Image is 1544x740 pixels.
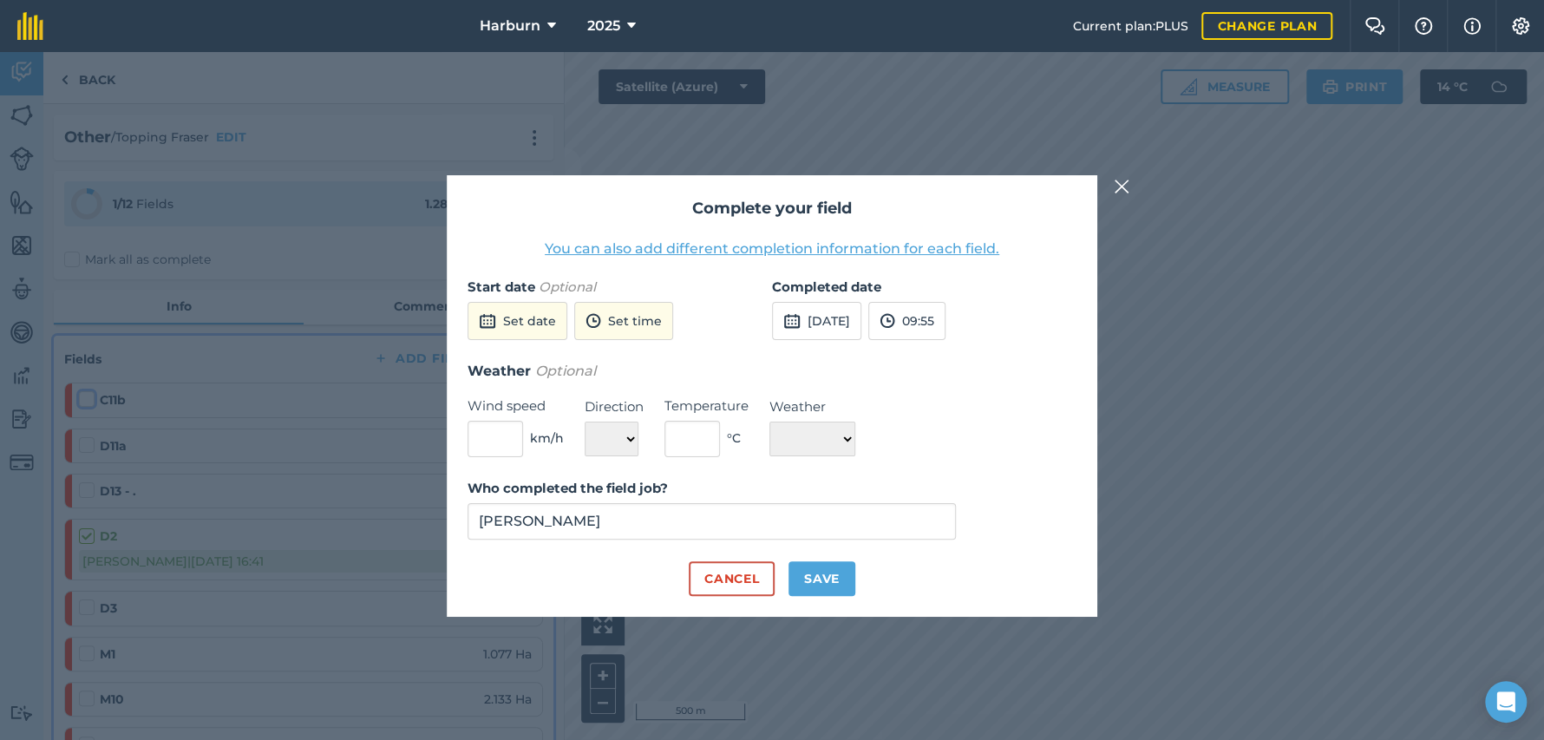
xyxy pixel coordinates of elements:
span: km/h [530,429,564,448]
div: Open Intercom Messenger [1485,681,1527,723]
label: Weather [769,396,855,417]
label: Wind speed [468,396,564,416]
button: You can also add different completion information for each field. [545,239,999,259]
span: ° C [727,429,741,448]
img: A question mark icon [1413,17,1434,35]
img: svg+xml;base64,PD94bWwgdmVyc2lvbj0iMS4wIiBlbmNvZGluZz0idXRmLTgiPz4KPCEtLSBHZW5lcmF0b3I6IEFkb2JlIE... [586,311,601,331]
button: Set time [574,302,673,340]
img: fieldmargin Logo [17,12,43,40]
img: Two speech bubbles overlapping with the left bubble in the forefront [1364,17,1385,35]
img: svg+xml;base64,PHN2ZyB4bWxucz0iaHR0cDovL3d3dy53My5vcmcvMjAwMC9zdmciIHdpZHRoPSIxNyIgaGVpZ2h0PSIxNy... [1463,16,1481,36]
strong: Start date [468,278,535,295]
img: svg+xml;base64,PD94bWwgdmVyc2lvbj0iMS4wIiBlbmNvZGluZz0idXRmLTgiPz4KPCEtLSBHZW5lcmF0b3I6IEFkb2JlIE... [880,311,895,331]
em: Optional [539,278,596,295]
img: svg+xml;base64,PD94bWwgdmVyc2lvbj0iMS4wIiBlbmNvZGluZz0idXRmLTgiPz4KPCEtLSBHZW5lcmF0b3I6IEFkb2JlIE... [783,311,801,331]
img: A cog icon [1510,17,1531,35]
strong: Who completed the field job? [468,480,668,496]
img: svg+xml;base64,PD94bWwgdmVyc2lvbj0iMS4wIiBlbmNvZGluZz0idXRmLTgiPz4KPCEtLSBHZW5lcmF0b3I6IEFkb2JlIE... [479,311,496,331]
h3: Weather [468,360,1076,383]
h2: Complete your field [468,196,1076,221]
label: Direction [585,396,644,417]
a: Change plan [1201,12,1332,40]
span: Current plan : PLUS [1072,16,1187,36]
button: [DATE] [772,302,861,340]
button: Cancel [689,561,775,596]
button: Set date [468,302,567,340]
strong: Completed date [772,278,881,295]
em: Optional [535,363,596,379]
label: Temperature [664,396,749,416]
img: svg+xml;base64,PHN2ZyB4bWxucz0iaHR0cDovL3d3dy53My5vcmcvMjAwMC9zdmciIHdpZHRoPSIyMiIgaGVpZ2h0PSIzMC... [1114,176,1129,197]
span: 2025 [587,16,620,36]
button: 09:55 [868,302,945,340]
span: Harburn [480,16,540,36]
button: Save [788,561,855,596]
